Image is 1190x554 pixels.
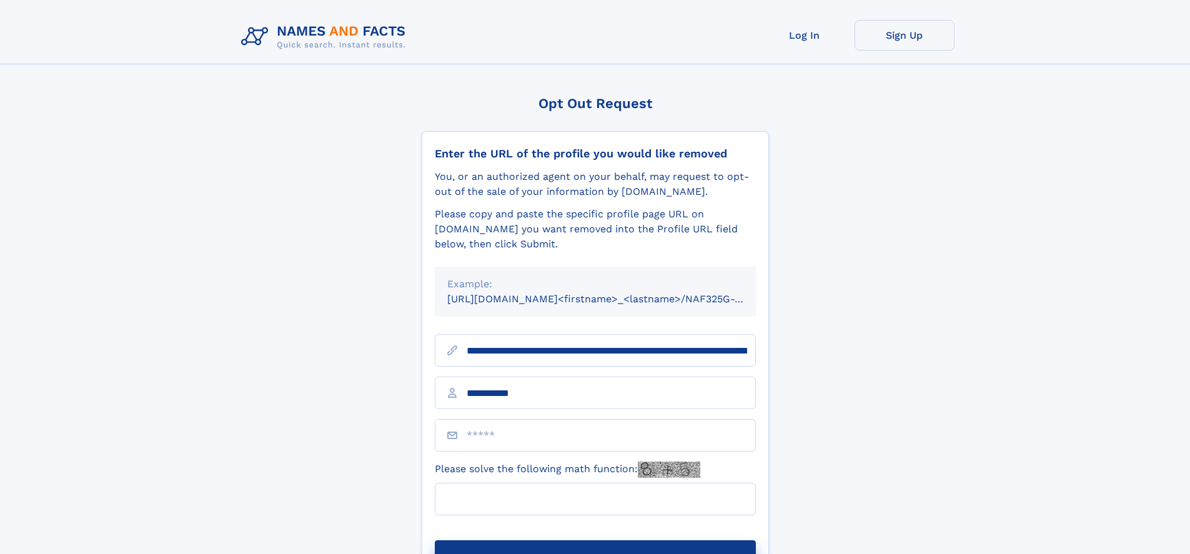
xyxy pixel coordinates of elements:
div: You, or an authorized agent on your behalf, may request to opt-out of the sale of your informatio... [435,169,756,199]
a: Sign Up [855,20,954,51]
a: Log In [755,20,855,51]
img: Logo Names and Facts [236,20,416,54]
label: Please solve the following math function: [435,462,700,478]
div: Opt Out Request [422,96,769,111]
div: Example: [447,277,743,292]
small: [URL][DOMAIN_NAME]<firstname>_<lastname>/NAF325G-xxxxxxxx [447,293,780,305]
div: Please copy and paste the specific profile page URL on [DOMAIN_NAME] you want removed into the Pr... [435,207,756,252]
div: Enter the URL of the profile you would like removed [435,147,756,161]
